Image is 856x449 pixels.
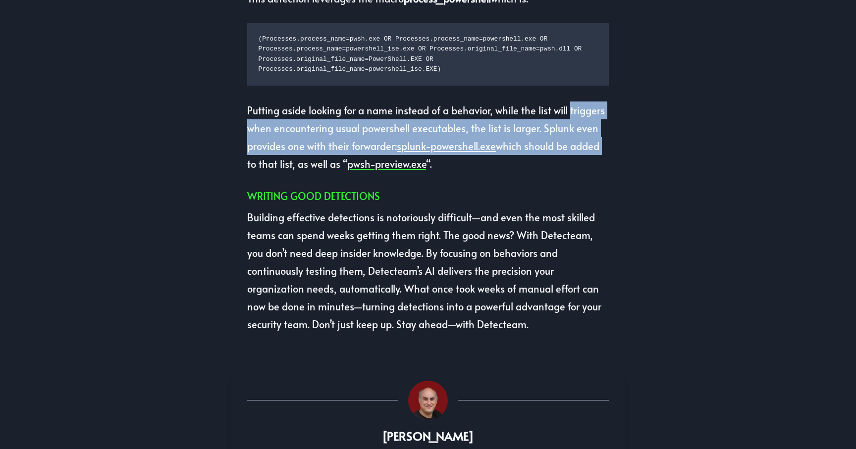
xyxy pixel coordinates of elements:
p: Putting aside looking for a name instead of a behavior, while the list will triggers when encount... [247,101,609,173]
a: splunk-powershell.exe [397,139,496,153]
p: Building effective detections is notoriously difficult—and even the most skilled teams can spend ... [247,208,609,333]
img: Avatar photo [408,381,448,420]
a: pwsh-preview.exe [347,157,426,171]
code: (Processes.process_name=pwsh.exe OR Processes.process_name=powershell.exe OR Processes.process_na... [259,34,598,75]
b: [PERSON_NAME] [382,428,474,444]
h2: Writing good detections [247,189,609,203]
